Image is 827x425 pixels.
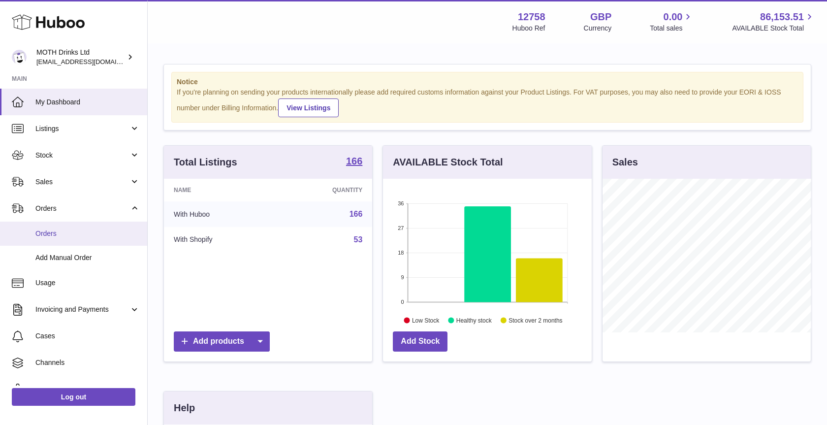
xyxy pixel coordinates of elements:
span: 86,153.51 [760,10,804,24]
div: Huboo Ref [512,24,545,33]
span: Add Manual Order [35,253,140,262]
td: With Shopify [164,227,276,253]
strong: 12758 [518,10,545,24]
a: View Listings [278,98,339,117]
span: AVAILABLE Stock Total [732,24,815,33]
strong: 166 [346,156,362,166]
text: 18 [398,250,404,256]
text: 27 [398,225,404,231]
strong: GBP [590,10,611,24]
strong: Notice [177,77,798,87]
span: My Dashboard [35,98,140,107]
text: 36 [398,200,404,206]
span: Orders [35,229,140,238]
th: Name [164,179,276,201]
text: 9 [401,274,404,280]
td: With Huboo [164,201,276,227]
h3: Help [174,401,195,415]
a: 53 [354,235,363,244]
text: Healthy stock [456,317,492,324]
span: Sales [35,177,129,187]
text: 0 [401,299,404,305]
a: 0.00 Total sales [650,10,694,33]
span: Channels [35,358,140,367]
a: Add products [174,331,270,352]
span: Stock [35,151,129,160]
h3: AVAILABLE Stock Total [393,156,503,169]
a: 166 [350,210,363,218]
a: Log out [12,388,135,406]
div: If you're planning on sending your products internationally please add required customs informati... [177,88,798,117]
span: [EMAIL_ADDRESS][DOMAIN_NAME] [36,58,145,65]
div: Currency [584,24,612,33]
h3: Total Listings [174,156,237,169]
a: 86,153.51 AVAILABLE Stock Total [732,10,815,33]
span: Listings [35,124,129,133]
text: Low Stock [412,317,440,324]
text: Stock over 2 months [509,317,563,324]
span: 0.00 [664,10,683,24]
span: Settings [35,385,140,394]
span: Invoicing and Payments [35,305,129,314]
span: Orders [35,204,129,213]
th: Quantity [276,179,372,201]
div: MOTH Drinks Ltd [36,48,125,66]
span: Total sales [650,24,694,33]
span: Usage [35,278,140,288]
img: orders@mothdrinks.com [12,50,27,65]
a: Add Stock [393,331,447,352]
a: 166 [346,156,362,168]
h3: Sales [612,156,638,169]
span: Cases [35,331,140,341]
